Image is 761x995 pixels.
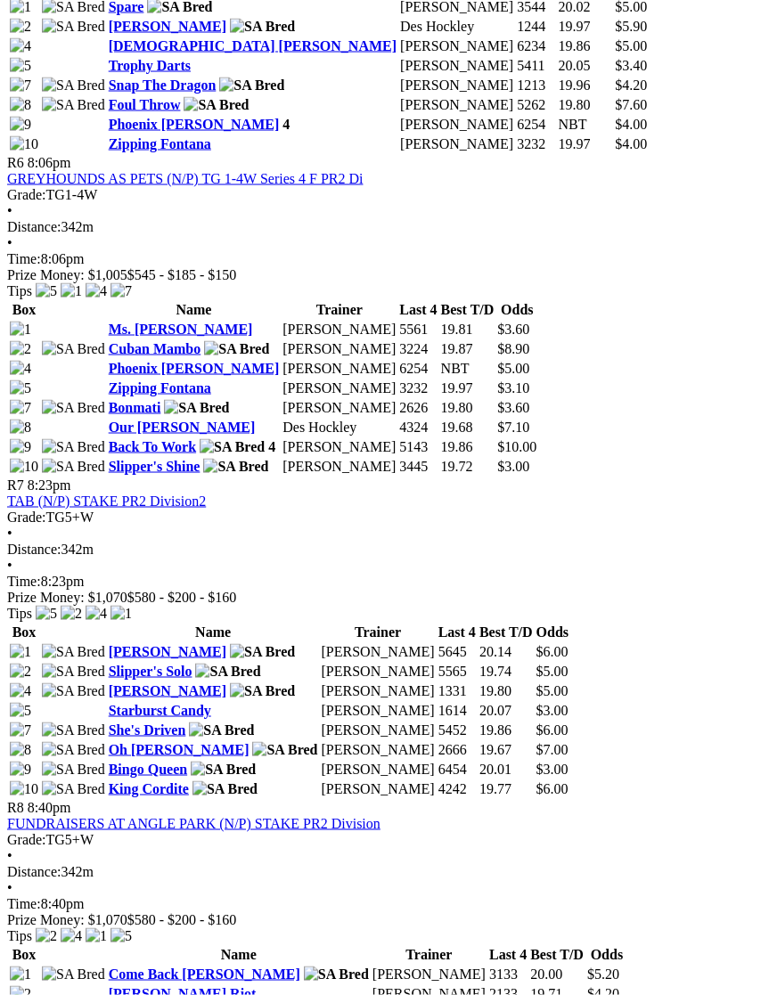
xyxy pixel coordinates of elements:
span: • [7,526,12,541]
img: 4 [61,928,82,944]
td: [PERSON_NAME] [282,340,397,358]
span: Grade: [7,187,46,202]
img: SA Bred [42,683,105,699]
td: [PERSON_NAME] [399,57,514,75]
img: SA Bred [204,341,269,357]
a: [PERSON_NAME] [109,644,226,659]
img: SA Bred [42,97,105,113]
td: 1331 [438,682,477,700]
img: 5 [10,58,31,74]
a: FUNDRAISERS AT ANGLE PARK (N/P) STAKE PR2 Division [7,816,380,831]
td: [PERSON_NAME] [282,438,397,456]
td: 5452 [438,722,477,739]
span: Time: [7,251,41,266]
span: Box [12,624,37,640]
a: Back To Work [109,439,196,454]
td: [PERSON_NAME] [321,663,436,681]
td: [PERSON_NAME] [282,379,397,397]
div: 342m [7,864,754,880]
a: Slipper's Shine [109,459,200,474]
span: Grade: [7,510,46,525]
td: 19.87 [440,340,495,358]
span: $6.00 [536,644,569,659]
img: SA Bred [42,341,105,357]
img: SA Bred [230,683,295,699]
a: Phoenix [PERSON_NAME] [109,361,280,376]
th: Name [108,624,319,641]
td: [PERSON_NAME] [321,780,436,798]
th: Best T/D [479,624,534,641]
span: R6 [7,155,24,170]
span: Grade: [7,832,46,847]
span: • [7,558,12,573]
td: 3232 [516,135,555,153]
span: • [7,848,12,863]
span: 8:23pm [28,477,71,493]
span: Box [12,947,37,962]
a: Trophy Darts [109,58,191,73]
img: 7 [10,722,31,738]
img: SA Bred [192,781,258,797]
span: $4.00 [615,117,647,132]
td: Des Hockley [399,18,514,36]
th: Trainer [321,624,436,641]
span: 4 [282,117,290,132]
span: $3.60 [497,400,529,415]
th: Name [108,946,370,964]
a: Zipping Fontana [109,136,211,151]
td: 19.68 [440,419,495,436]
span: Distance: [7,864,61,879]
img: SA Bred [42,19,105,35]
div: TG5+W [7,510,754,526]
img: SA Bred [189,722,254,738]
td: 19.97 [557,18,612,36]
td: 6454 [438,761,477,779]
img: 1 [10,966,31,983]
img: 8 [10,420,31,436]
span: $5.90 [615,19,647,34]
td: 19.67 [479,741,534,759]
img: 7 [110,283,132,299]
img: 9 [10,439,31,455]
span: $5.00 [615,38,647,53]
span: 8:06pm [28,155,71,170]
td: 19.72 [440,458,495,476]
td: 19.97 [440,379,495,397]
span: Distance: [7,219,61,234]
td: 19.80 [440,399,495,417]
td: 19.80 [557,96,612,114]
span: $580 - $200 - $160 [127,590,237,605]
td: [PERSON_NAME] [372,966,487,983]
td: 5565 [438,663,477,681]
span: $5.20 [587,966,619,982]
td: [PERSON_NAME] [399,77,514,94]
a: Bonmati [109,400,161,415]
th: Best T/D [440,301,495,319]
td: [PERSON_NAME] [399,37,514,55]
span: $3.40 [615,58,647,73]
a: Oh [PERSON_NAME] [109,742,250,757]
img: 10 [10,459,38,475]
th: Name [108,301,281,319]
img: SA Bred [42,762,105,778]
td: [PERSON_NAME] [321,741,436,759]
img: 2 [61,606,82,622]
td: 19.96 [557,77,612,94]
a: Our [PERSON_NAME] [109,420,256,435]
img: 2 [36,928,57,944]
th: Trainer [372,946,487,964]
div: TG5+W [7,832,754,848]
td: 4242 [438,780,477,798]
div: Prize Money: $1,070 [7,912,754,928]
td: [PERSON_NAME] [399,135,514,153]
img: 5 [10,380,31,396]
img: SA Bred [304,966,369,983]
td: 19.86 [479,722,534,739]
img: SA Bred [252,742,317,758]
td: 19.74 [479,663,534,681]
span: Time: [7,574,41,589]
td: [PERSON_NAME] [282,399,397,417]
span: $4.20 [615,77,647,93]
div: 342m [7,219,754,235]
img: 2 [10,664,31,680]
